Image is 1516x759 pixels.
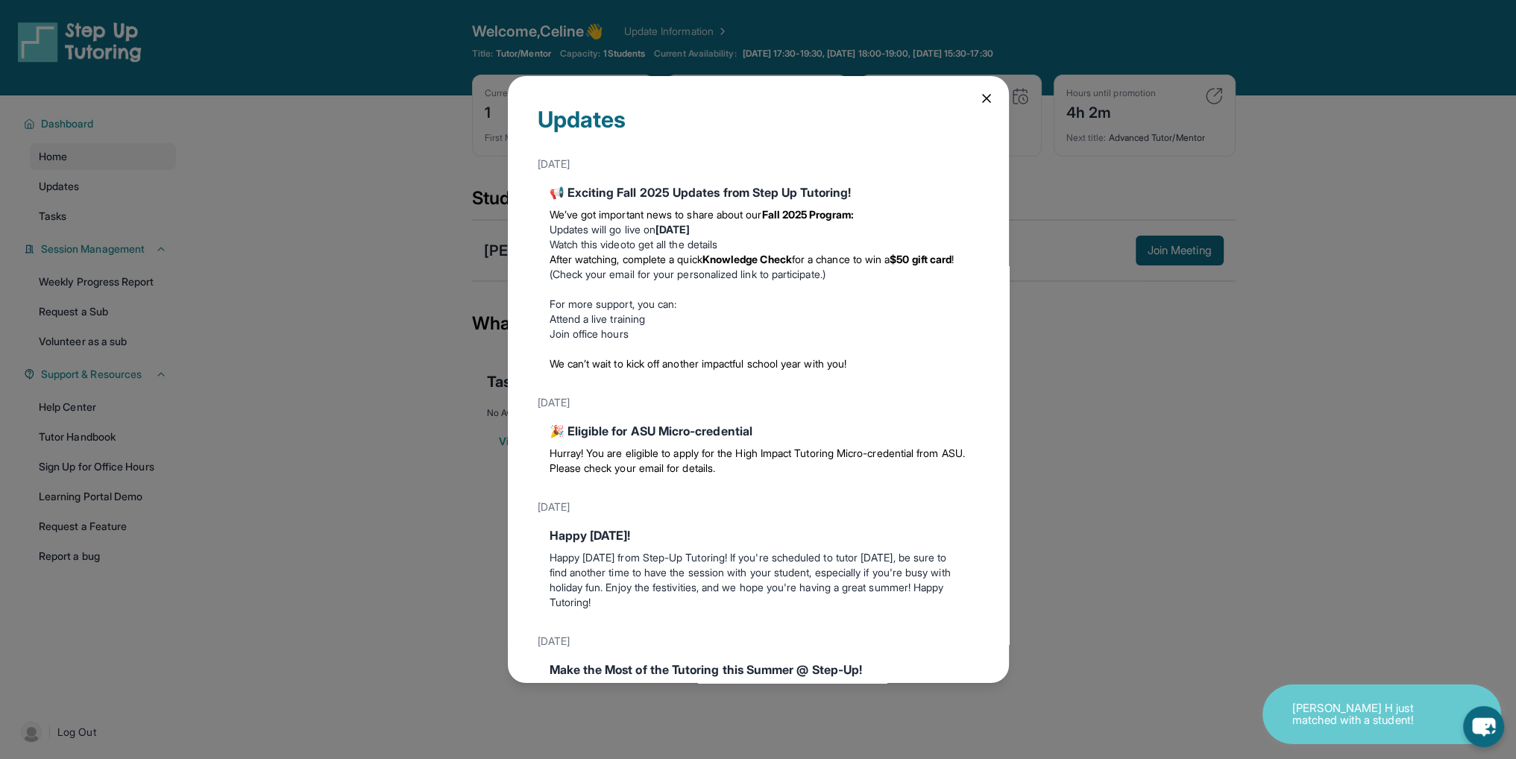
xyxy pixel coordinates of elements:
strong: [DATE] [655,223,690,236]
div: [DATE] [538,151,979,177]
span: Hurray! You are eligible to apply for the High Impact Tutoring Micro-credential from ASU. Please ... [550,447,965,474]
li: (Check your email for your personalized link to participate.) [550,252,967,282]
div: [DATE] [538,389,979,416]
span: for a chance to win a [792,253,890,265]
div: [DATE] [538,628,979,655]
div: Updates [538,106,979,151]
strong: Knowledge Check [702,253,792,265]
span: We’ve got important news to share about our [550,208,762,221]
strong: $50 gift card [890,253,952,265]
span: ! [952,253,954,265]
span: We can’t wait to kick off another impactful school year with you! [550,357,847,370]
span: After watching, complete a quick [550,253,702,265]
div: Happy [DATE]! [550,526,967,544]
p: Happy [DATE] from Step-Up Tutoring! If you're scheduled to tutor [DATE], be sure to find another ... [550,550,967,610]
div: [DATE] [538,494,979,520]
div: Make the Most of the Tutoring this Summer @ Step-Up! [550,661,967,678]
div: 🎉 Eligible for ASU Micro-credential [550,422,967,440]
button: chat-button [1463,706,1504,747]
li: to get all the details [550,237,967,252]
p: For more support, you can: [550,297,967,312]
a: Watch this video [550,238,626,251]
p: [PERSON_NAME] H just matched with a student! [1292,702,1441,727]
a: Join office hours [550,327,629,340]
a: Attend a live training [550,312,646,325]
li: Updates will go live on [550,222,967,237]
div: 📢 Exciting Fall 2025 Updates from Step Up Tutoring! [550,183,967,201]
strong: Fall 2025 Program: [762,208,854,221]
